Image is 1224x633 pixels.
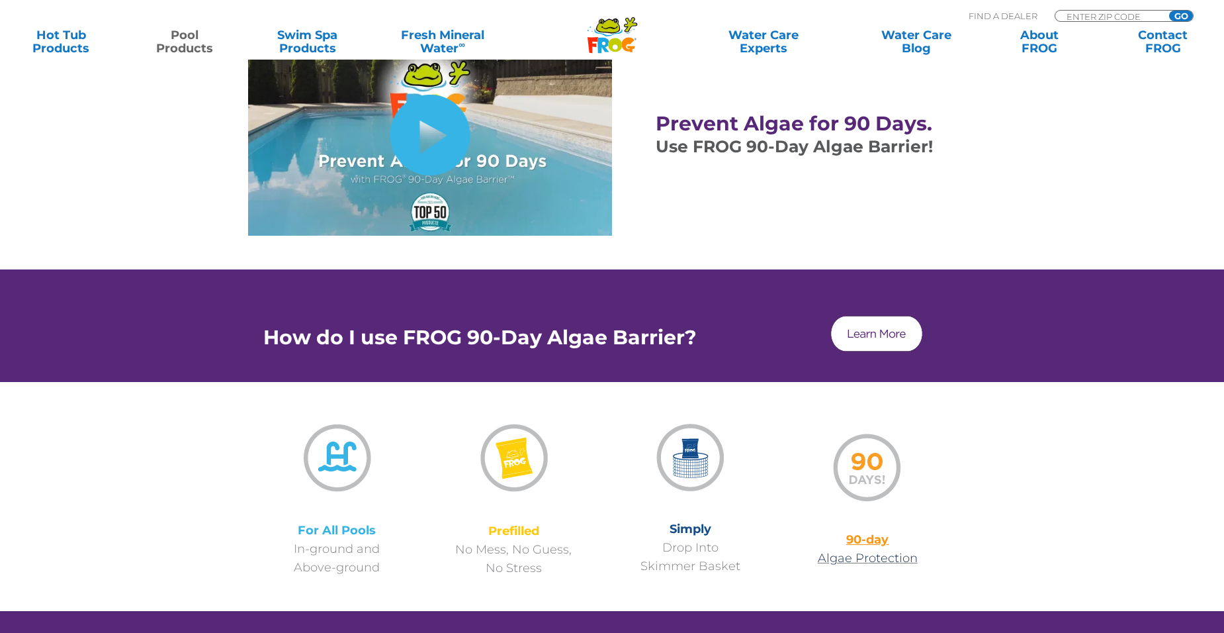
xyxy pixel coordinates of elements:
[685,28,841,55] a: Water CareExperts
[294,415,379,500] img: Pool Ladder Favicon — Icon for Pool Pages
[459,39,465,50] sup: ∞
[248,34,612,236] img: Prevent Algae for 90 Days — Algae Barrier Video
[670,522,711,536] strong: Simply
[298,523,376,538] strong: For All Pools
[1115,28,1211,55] a: ContactFROG
[13,28,109,55] a: Hot TubProducts
[383,28,503,55] a: Fresh MineralWater∞
[488,524,539,538] strong: Prefilled
[1169,11,1193,21] input: GO
[829,314,924,354] img: Purple Learn More
[649,417,732,499] img: Pod in Skimmer Basket Favicon — Drop N Go Pool Solution Icon
[470,415,557,501] img: Prefilled Pod Favicon — Icon for Drop N Go Pool Solution
[869,28,965,55] a: Water CareBlog
[656,111,932,136] span: Prevent Algae for 90 Days.
[1065,11,1155,22] input: Zip Code Form
[969,10,1037,22] p: Find A Dealer
[992,28,1088,55] a: AboutFROG
[248,326,711,349] h2: How do I use FROG 90-Day Algae Barrier?
[846,532,889,547] a: 90-day
[259,28,355,55] a: Swim SpaProducts
[827,424,908,509] img: 90-Day Favicon — Icon for Long-Lasting Pool Protection
[645,135,943,158] h3: Use FROG 90-Day Algae Barrier!
[602,520,779,575] p: Drop Into Skimmer Basket
[425,522,603,577] p: No Mess, No Guess, No Stress
[248,521,425,577] p: In-ground and Above-ground
[818,551,918,565] a: Algae Protection
[136,28,232,55] a: PoolProducts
